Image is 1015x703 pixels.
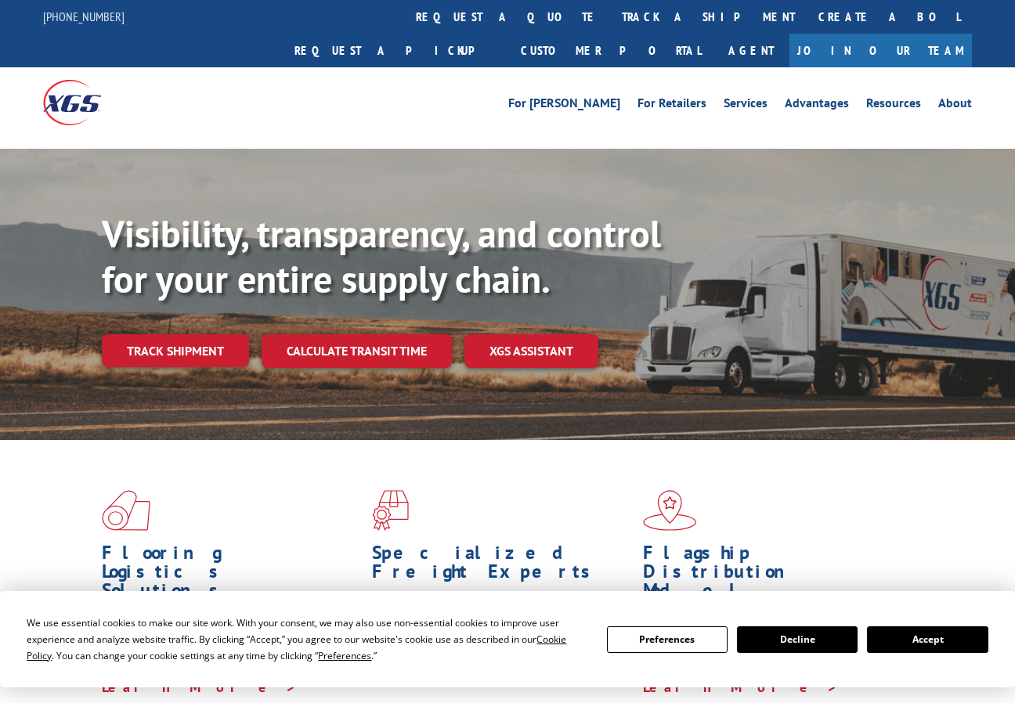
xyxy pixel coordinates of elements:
[607,626,728,653] button: Preferences
[372,543,630,589] h1: Specialized Freight Experts
[318,649,371,662] span: Preferences
[737,626,858,653] button: Decline
[102,334,249,367] a: Track shipment
[509,34,713,67] a: Customer Portal
[372,589,630,658] p: From overlength loads to delicate cargo, our experienced staff knows the best way to move your fr...
[102,678,297,696] a: Learn More >
[938,97,972,114] a: About
[643,490,697,531] img: xgs-icon-flagship-distribution-model-red
[789,34,972,67] a: Join Our Team
[102,209,661,303] b: Visibility, transparency, and control for your entire supply chain.
[27,615,587,664] div: We use essential cookies to make our site work. With your consent, we may also use non-essential ...
[508,97,620,114] a: For [PERSON_NAME]
[785,97,849,114] a: Advantages
[102,543,360,607] h1: Flooring Logistics Solutions
[643,543,901,607] h1: Flagship Distribution Model
[43,9,125,24] a: [PHONE_NUMBER]
[638,97,706,114] a: For Retailers
[262,334,452,368] a: Calculate transit time
[464,334,598,368] a: XGS ASSISTANT
[713,34,789,67] a: Agent
[867,626,988,653] button: Accept
[283,34,509,67] a: Request a pickup
[372,490,409,531] img: xgs-icon-focused-on-flooring-red
[724,97,768,114] a: Services
[643,678,838,696] a: Learn More >
[102,490,150,531] img: xgs-icon-total-supply-chain-intelligence-red
[866,97,921,114] a: Resources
